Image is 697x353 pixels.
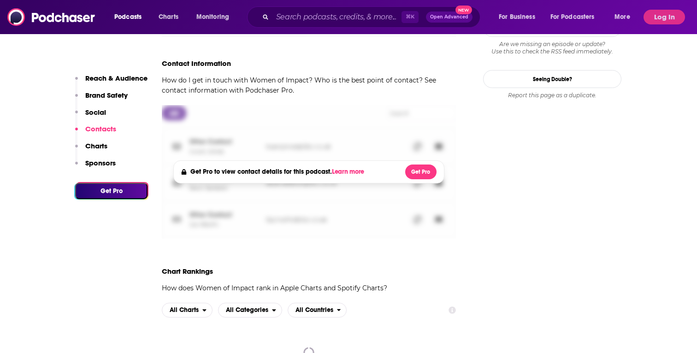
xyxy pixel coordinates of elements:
[402,11,419,23] span: ⌘ K
[75,74,148,91] button: Reach & Audience
[644,10,685,24] button: Log In
[295,307,333,313] span: All Countries
[85,108,106,117] p: Social
[272,10,402,24] input: Search podcasts, credits, & more...
[190,168,367,176] h4: Get Pro to view contact details for this podcast.
[162,303,213,318] h2: Platforms
[483,92,621,99] div: Report this page as a duplicate.
[85,91,128,100] p: Brand Safety
[114,11,142,24] span: Podcasts
[550,11,595,24] span: For Podcasters
[430,15,468,19] span: Open Advanced
[162,75,456,95] p: How do I get in touch with Women of Impact? Who is the best point of contact? See contact informa...
[405,165,437,179] button: Get Pro
[85,124,116,133] p: Contacts
[288,303,347,318] h2: Countries
[85,74,148,82] p: Reach & Audience
[288,303,347,318] button: open menu
[159,11,178,24] span: Charts
[190,10,241,24] button: open menu
[608,10,642,24] button: open menu
[85,159,116,167] p: Sponsors
[483,41,621,55] div: Are we missing an episode or update? Use this to check the RSS feed immediately.
[544,10,608,24] button: open menu
[218,303,282,318] h2: Categories
[108,10,154,24] button: open menu
[75,141,107,159] button: Charts
[499,11,535,24] span: For Business
[75,91,128,108] button: Brand Safety
[455,6,472,14] span: New
[162,303,213,318] button: open menu
[256,6,489,28] div: Search podcasts, credits, & more...
[162,59,231,68] h3: Contact Information
[75,159,116,176] button: Sponsors
[226,307,268,313] span: All Categories
[196,11,229,24] span: Monitoring
[332,168,367,176] button: Learn more
[153,10,184,24] a: Charts
[218,303,282,318] button: open menu
[75,124,116,141] button: Contacts
[75,108,106,125] button: Social
[162,283,387,293] p: How does Women of Impact rank in Apple Charts and Spotify Charts?
[162,267,387,276] h2: Chart Rankings
[170,307,199,313] span: All Charts
[85,141,107,150] p: Charts
[483,70,621,88] a: Seeing Double?
[75,183,148,199] button: Get Pro
[614,11,630,24] span: More
[7,8,96,26] img: Podchaser - Follow, Share and Rate Podcasts
[426,12,473,23] button: Open AdvancedNew
[492,10,547,24] button: open menu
